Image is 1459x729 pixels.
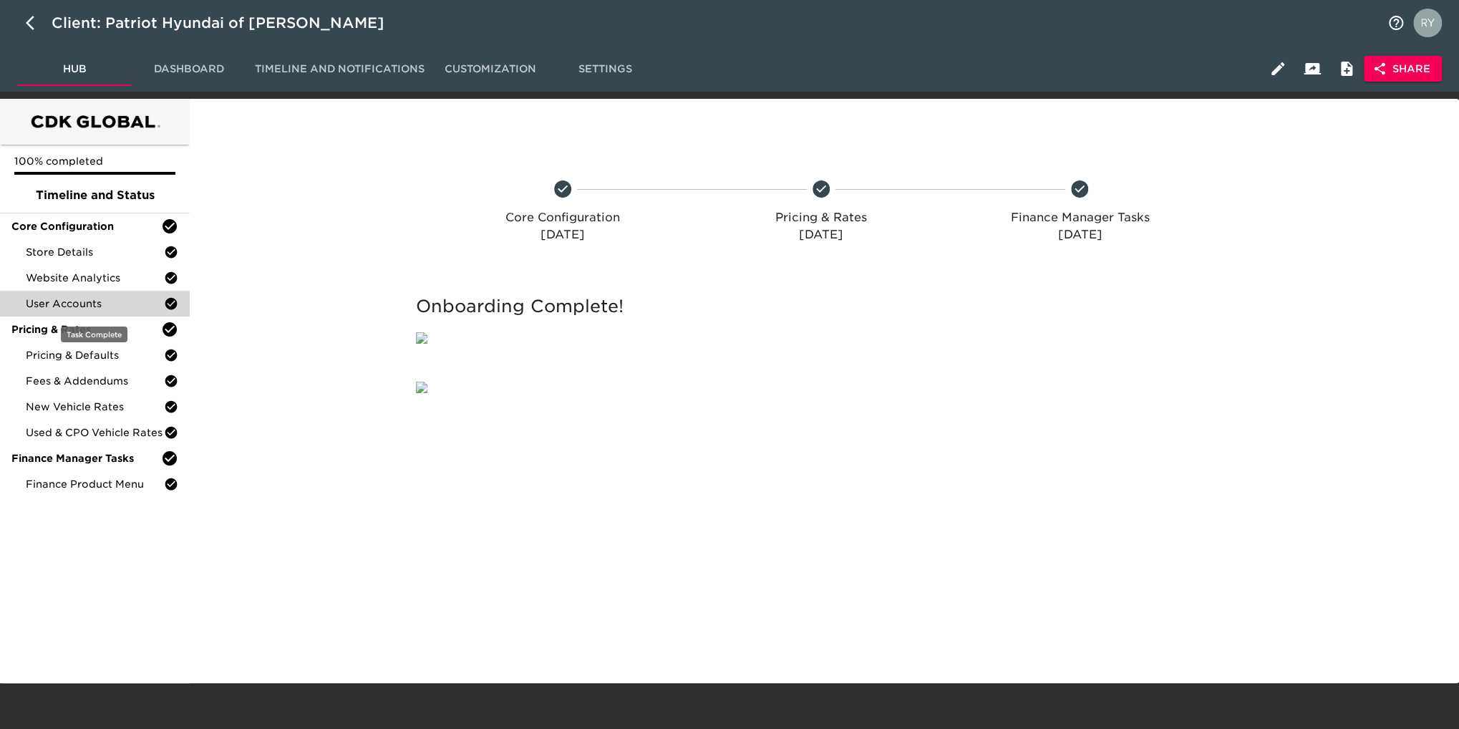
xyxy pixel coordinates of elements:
h5: Onboarding Complete! [416,295,1226,318]
span: Settings [556,60,654,78]
span: Finance Product Menu [26,477,164,491]
span: User Accounts [26,296,164,311]
span: New Vehicle Rates [26,400,164,414]
p: Pricing & Rates [697,209,944,226]
span: Timeline and Status [11,187,178,204]
button: Client View [1295,52,1329,86]
p: [DATE] [439,226,686,243]
div: Client: Patriot Hyundai of [PERSON_NAME] [52,11,404,34]
span: Dashboard [140,60,238,78]
button: Internal Notes and Comments [1329,52,1364,86]
img: qkibX1zbU72zw90W6Gan%2FTemplates%2FRjS7uaFIXtg43HUzxvoG%2F3e51d9d6-1114-4229-a5bf-f5ca567b6beb.jpg [416,382,427,393]
button: Edit Hub [1261,52,1295,86]
span: Customization [442,60,539,78]
p: Finance Manager Tasks [956,209,1203,226]
span: Finance Manager Tasks [11,451,161,465]
p: 100% completed [14,154,175,168]
img: qkibX1zbU72zw90W6Gan%2FTemplates%2FRjS7uaFIXtg43HUzxvoG%2F5032e6d8-b7fd-493e-871b-cf634c9dfc87.png [416,332,427,344]
p: [DATE] [697,226,944,243]
span: Fees & Addendums [26,374,164,388]
span: Pricing & Rates [11,322,161,337]
span: Core Configuration [11,219,161,233]
span: Used & CPO Vehicle Rates [26,425,164,440]
button: notifications [1379,6,1413,40]
p: Core Configuration [439,209,686,226]
span: Pricing & Defaults [26,348,164,362]
span: Store Details [26,245,164,259]
p: [DATE] [956,226,1203,243]
span: Timeline and Notifications [255,60,425,78]
button: Share [1364,56,1442,82]
img: Profile [1413,9,1442,37]
span: Share [1375,60,1430,78]
span: Hub [26,60,123,78]
span: Website Analytics [26,271,164,285]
